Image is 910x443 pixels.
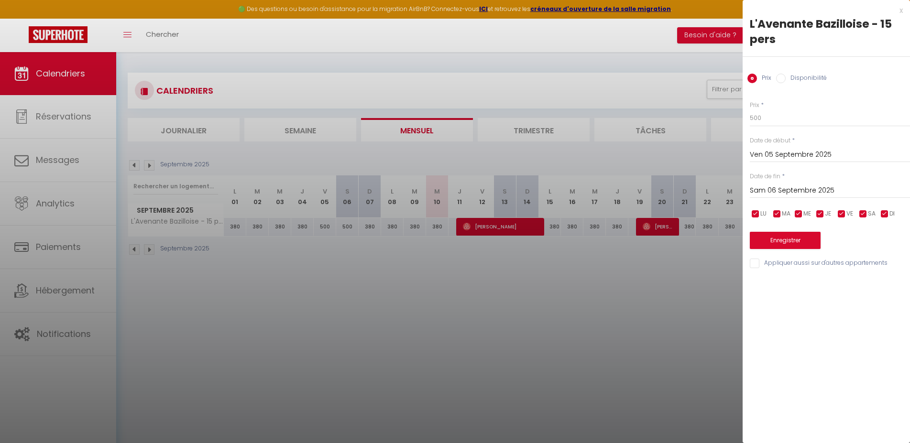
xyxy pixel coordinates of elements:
[786,74,827,84] label: Disponibilité
[750,101,759,110] label: Prix
[8,4,36,32] button: Ouvrir le widget de chat LiveChat
[889,209,895,218] span: DI
[750,136,790,145] label: Date de début
[825,209,831,218] span: JE
[803,209,811,218] span: ME
[750,172,780,181] label: Date de fin
[760,209,767,218] span: LU
[743,5,903,16] div: x
[846,209,853,218] span: VE
[750,16,903,47] div: L'Avenante Bazilloise - 15 pers
[868,209,876,218] span: SA
[750,232,821,249] button: Enregistrer
[782,209,790,218] span: MA
[757,74,771,84] label: Prix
